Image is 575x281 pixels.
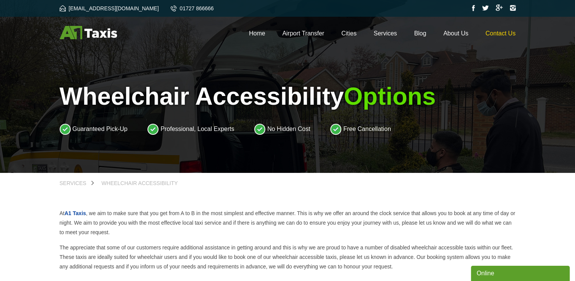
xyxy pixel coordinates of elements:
[60,5,159,11] a: [EMAIL_ADDRESS][DOMAIN_NAME]
[60,243,516,271] p: The appreciate that some of our customers require additional assistance in getting around and thi...
[171,5,214,11] a: 01727 866666
[282,30,324,37] a: Airport Transfer
[414,30,426,37] a: Blog
[496,5,503,11] img: Google Plus
[60,209,516,237] p: At , we aim to make sure that you get from A to B in the most simplest and effective manner. This...
[60,123,128,135] li: Guaranteed Pick-Up
[472,5,475,11] img: Facebook
[510,5,516,11] img: Instagram
[482,5,489,11] img: Twitter
[60,82,516,110] h1: Wheelchair Accessibility
[485,30,515,37] a: Contact Us
[444,30,469,37] a: About Us
[330,123,391,135] li: Free Cancellation
[101,180,178,186] span: Wheelchair Accessibility
[374,30,397,37] a: Services
[60,180,87,186] span: Services
[60,180,94,186] a: Services
[147,123,234,135] li: Professional, Local Experts
[344,83,436,110] span: Options
[65,210,86,216] a: A1 Taxis
[60,26,117,39] img: A1 Taxis St Albans LTD
[254,123,310,135] li: No Hidden Cost
[341,30,356,37] a: Cities
[94,180,185,186] a: Wheelchair Accessibility
[249,30,265,37] a: Home
[471,264,571,281] iframe: chat widget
